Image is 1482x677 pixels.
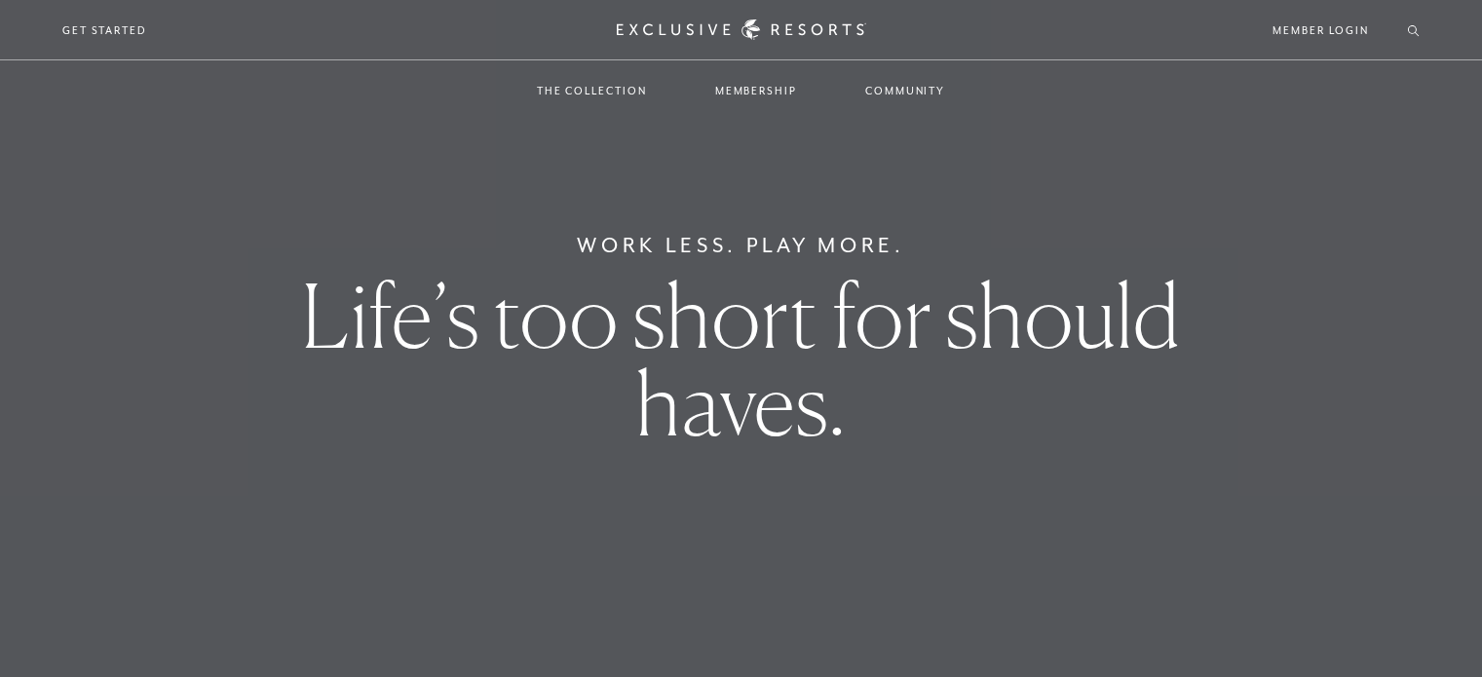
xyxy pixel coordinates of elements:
a: The Collection [517,62,666,119]
h6: Work Less. Play More. [577,230,905,261]
a: Membership [696,62,817,119]
a: Member Login [1273,21,1369,39]
a: Community [846,62,965,119]
a: Get Started [62,21,147,39]
h1: Life’s too short for should haves. [259,272,1223,447]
